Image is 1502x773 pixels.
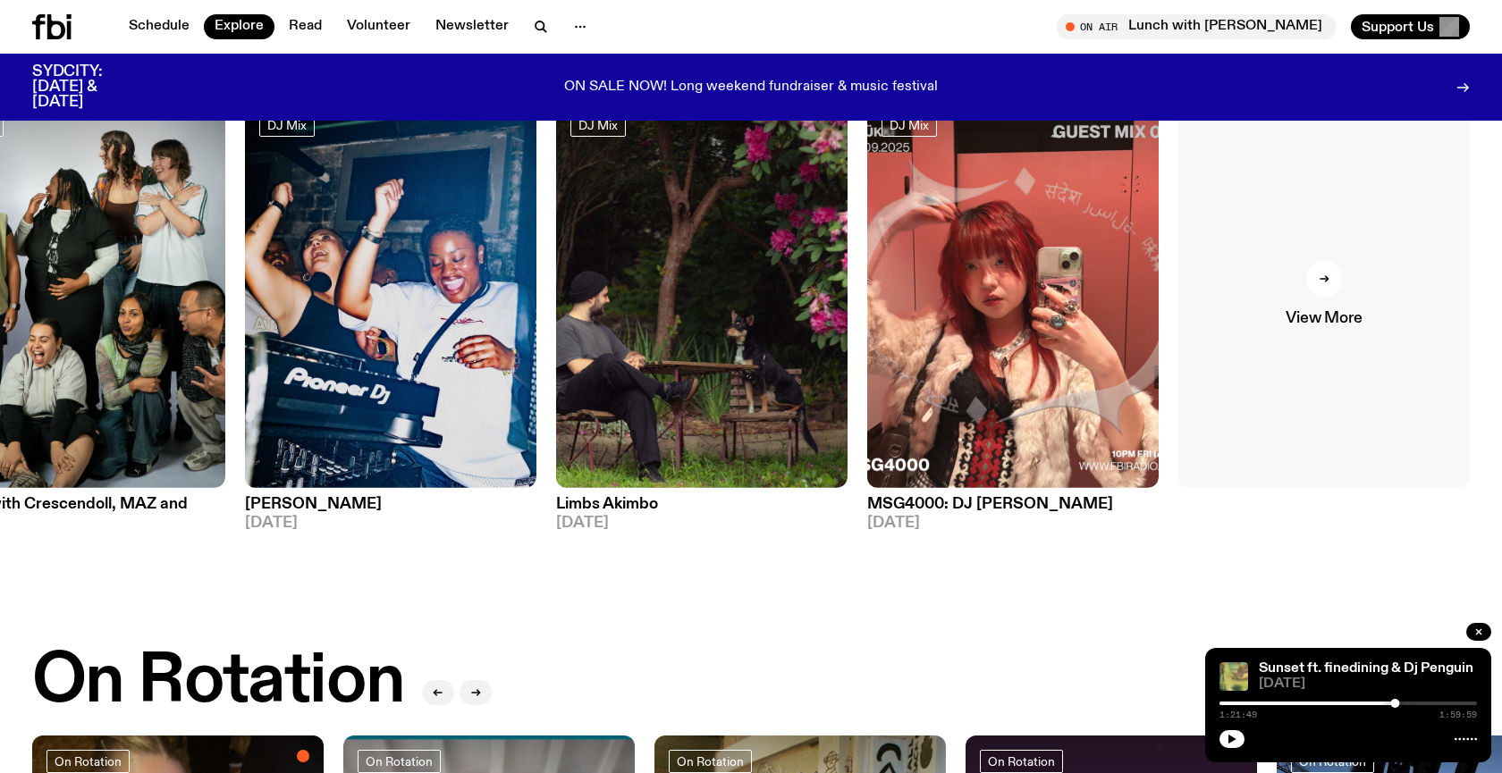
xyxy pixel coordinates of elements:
a: Sunset ft. finedining & Dj Penguin [1259,661,1473,676]
h3: Limbs Akimbo [556,497,848,512]
h3: SYDCITY: [DATE] & [DATE] [32,64,147,110]
span: [DATE] [1259,677,1477,691]
span: DJ Mix [890,118,929,131]
a: Volunteer [336,14,421,39]
a: DJ Mix [259,113,315,137]
span: Support Us [1362,19,1434,35]
a: Limbs Akimbo[DATE] [556,488,848,531]
h2: On Rotation [32,648,404,716]
a: DJ Mix [882,113,937,137]
a: Explore [204,14,274,39]
a: MSG4000: DJ [PERSON_NAME][DATE] [867,488,1159,531]
a: Newsletter [425,14,519,39]
span: On Rotation [55,754,122,768]
a: On Rotation [46,750,130,773]
span: [DATE] [556,516,848,531]
button: On AirLunch with [PERSON_NAME] [1057,14,1337,39]
span: DJ Mix [578,118,618,131]
img: Jackson sits at an outdoor table, legs crossed and gazing at a black and brown dog also sitting a... [556,99,848,488]
a: [PERSON_NAME][DATE] [245,488,536,531]
a: DJ Mix [570,113,626,137]
a: On Rotation [980,750,1063,773]
span: DJ Mix [267,118,307,131]
h3: [PERSON_NAME] [245,497,536,512]
a: View More [1178,99,1470,488]
a: On Rotation [669,750,752,773]
p: ON SALE NOW! Long weekend fundraiser & music festival [564,80,938,96]
span: 1:21:49 [1219,710,1257,719]
span: [DATE] [867,516,1159,531]
a: On Rotation [358,750,441,773]
h3: MSG4000: DJ [PERSON_NAME] [867,497,1159,512]
button: Support Us [1351,14,1470,39]
span: View More [1286,311,1362,326]
span: On Rotation [366,754,433,768]
span: On Rotation [988,754,1055,768]
a: Read [278,14,333,39]
span: On Rotation [677,754,744,768]
span: 1:59:59 [1439,710,1477,719]
span: [DATE] [245,516,536,531]
a: Schedule [118,14,200,39]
